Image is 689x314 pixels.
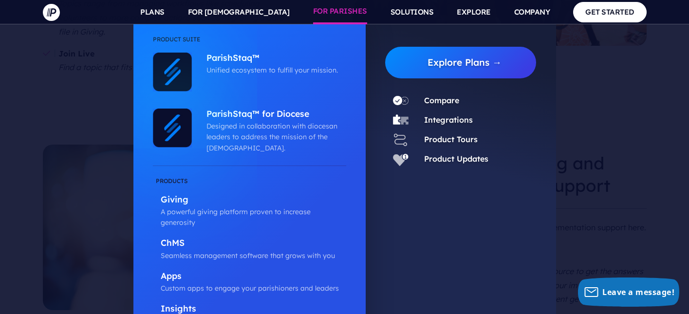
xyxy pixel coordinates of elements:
a: Product Updates - Icon [385,151,416,167]
a: Compare - Icon [385,93,416,109]
p: Giving [161,194,346,206]
li: Product Suite [153,34,346,53]
img: Compare - Icon [393,93,409,109]
p: Custom apps to engage your parishioners and leaders [161,283,346,294]
a: Product Tours [424,134,478,144]
p: Apps [161,271,346,283]
a: Product Updates [424,154,488,164]
img: Product Updates - Icon [393,151,409,167]
a: GET STARTED [573,2,647,22]
a: Giving A powerful giving platform proven to increase generosity [153,176,346,228]
a: ChMS Seamless management software that grows with you [153,238,346,261]
a: Integrations [424,115,473,125]
button: Leave a message! [578,277,679,307]
span: Leave a message! [602,287,674,297]
p: ChMS [161,238,346,250]
a: Explore Plans → [393,47,537,78]
p: ParishStaq™ [206,53,341,65]
img: ParishStaq™ - Icon [153,53,192,92]
a: ParishStaq™ Unified ecosystem to fulfill your mission. [192,53,341,76]
a: Product Tours - Icon [385,132,416,148]
img: Product Tours - Icon [393,132,409,148]
a: Integrations - Icon [385,112,416,128]
img: Integrations - Icon [393,112,409,128]
p: Unified ecosystem to fulfill your mission. [206,65,341,75]
a: Apps Custom apps to engage your parishioners and leaders [153,271,346,294]
p: ParishStaq™ for Diocese [206,109,341,121]
p: Designed in collaboration with diocesan leaders to address the mission of the [DEMOGRAPHIC_DATA]. [206,121,341,153]
p: Seamless management software that grows with you [161,250,346,261]
a: ParishStaq™ for Diocese Designed in collaboration with diocesan leaders to address the mission of... [192,109,341,153]
a: Compare [424,95,459,105]
img: ParishStaq™ for Diocese - Icon [153,109,192,148]
p: A powerful giving platform proven to increase generosity [161,206,346,228]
